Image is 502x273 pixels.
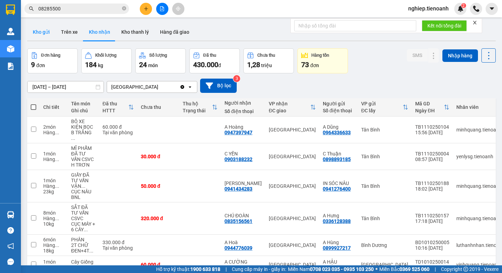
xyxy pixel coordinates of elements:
[323,265,351,270] div: 0906721277
[28,81,104,93] input: Select a date range.
[148,63,158,68] span: món
[323,218,351,224] div: 0336128388
[116,24,154,40] button: Kho thanh lý
[71,108,96,113] div: Ghi chú
[323,151,354,156] div: C Thuận
[323,240,354,245] div: A Hùng
[7,227,14,234] span: question-circle
[247,61,260,69] span: 1,28
[139,61,147,69] span: 24
[415,213,449,218] div: TB1110250157
[323,245,351,251] div: 0899927217
[43,178,64,183] div: 1 món
[233,75,240,82] sup: 3
[415,124,449,130] div: TB1110250104
[29,6,34,11] span: search
[71,242,96,254] div: 2T CHỮ ĐEN+4T TRƠN
[55,24,83,40] button: Trên xe
[43,124,64,130] div: 2 món
[225,100,262,106] div: Người nhận
[81,183,85,189] span: ...
[43,237,64,242] div: 6 món
[311,53,329,58] div: Hàng tồn
[55,156,59,162] span: ...
[323,186,351,192] div: 0941276400
[7,211,14,218] img: warehouse-icon
[183,101,212,106] div: Thu hộ
[6,5,15,15] img: logo-vxr
[160,6,165,11] span: file-add
[43,221,64,227] div: 10 kg
[7,28,14,35] img: warehouse-icon
[43,248,64,254] div: 18 kg
[269,242,316,248] div: [GEOGRAPHIC_DATA]
[269,127,316,133] div: [GEOGRAPHIC_DATA]
[41,53,60,58] div: Đơn hàng
[358,98,412,117] th: Toggle SortBy
[31,61,35,69] span: 9
[102,130,134,135] div: Tại văn phòng
[225,124,262,130] div: A Hoàng
[43,130,64,135] div: Hàng thông thường
[193,61,218,69] span: 430.000
[99,98,137,117] th: Toggle SortBy
[400,266,429,272] strong: 0369 525 060
[269,262,316,267] div: [GEOGRAPHIC_DATA]
[84,227,88,232] span: ...
[415,108,444,113] div: Ngày ĐH
[7,243,14,249] span: notification
[310,266,374,272] strong: 0708 023 035 - 0935 103 250
[122,6,126,10] span: close-circle
[98,63,103,68] span: kg
[225,130,252,135] div: 0947397947
[361,183,408,189] div: Tân Bình
[95,53,116,58] div: Khối lượng
[435,265,436,273] span: |
[7,258,14,265] span: message
[323,180,354,186] div: IN SÓC NÂU
[407,49,428,62] button: SMS
[122,6,126,12] span: close-circle
[43,216,64,221] div: Hàng thông thường
[361,242,408,248] div: Bình Dương
[43,151,64,156] div: 1 món
[225,265,252,270] div: 0962000747
[38,5,121,13] input: Tìm tên, số ĐT hoặc mã đơn
[288,265,374,273] span: Miền Nam
[7,63,14,70] img: solution-icon
[200,79,237,93] button: Bộ lọc
[375,268,378,271] span: ⚪️
[141,104,176,110] div: Chưa thu
[422,20,467,31] button: Kết nối tổng đài
[135,48,186,73] button: Số lượng24món
[269,216,316,221] div: [GEOGRAPHIC_DATA]
[225,240,262,245] div: A Hoà
[71,265,96,270] div: TXT bkdv
[7,45,14,53] img: warehouse-icon
[323,130,351,135] div: 0964336633
[156,265,220,273] span: Hỗ trợ kỹ thuật:
[71,189,96,200] div: CỤC NÂU BNL
[472,20,477,25] span: close
[415,130,449,135] div: 15:56 [DATE]
[415,186,449,192] div: 18:02 [DATE]
[257,53,275,58] div: Chưa thu
[81,48,132,73] button: Khối lượng184kg
[43,183,64,189] div: Hàng thông thường
[102,124,134,130] div: 60.000 đ
[111,83,158,90] div: [GEOGRAPHIC_DATA]
[294,20,416,31] input: Nhập số tổng đài
[486,3,498,15] button: caret-down
[415,151,449,156] div: TB1110250004
[427,22,461,30] span: Kết nối tổng đài
[463,267,468,272] span: copyright
[225,186,252,192] div: 0941434283
[461,3,466,8] sup: 2
[225,180,262,186] div: THÙY DUNG
[83,24,116,40] button: Kho nhận
[457,6,464,12] img: icon-new-feature
[102,240,134,245] div: 330.000 đ
[301,61,309,69] span: 73
[218,63,221,68] span: đ
[442,49,478,62] button: Nhập hàng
